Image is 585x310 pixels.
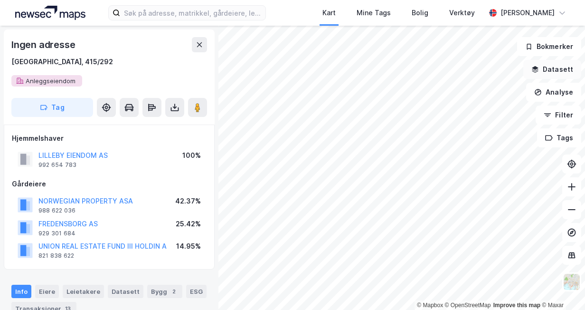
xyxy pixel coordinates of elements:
a: Improve this map [493,302,540,309]
iframe: Chat Widget [538,264,585,310]
div: Kontrollprogram for chat [538,264,585,310]
div: Mine Tags [357,7,391,19]
button: Tag [11,98,93,117]
div: Hjemmelshaver [12,133,207,144]
div: Gårdeiere [12,178,207,190]
div: 14.95% [176,241,201,252]
div: Ingen adresse [11,37,77,52]
div: Bolig [412,7,428,19]
div: Bygg [147,285,182,298]
div: 929 301 684 [38,230,75,237]
div: 25.42% [176,218,201,230]
div: 100% [182,150,201,161]
button: Datasett [523,60,581,79]
img: logo.a4113a55bc3d86da70a041830d287a7e.svg [15,6,85,20]
a: OpenStreetMap [445,302,491,309]
button: Bokmerker [517,37,581,56]
div: 988 622 036 [38,207,75,214]
div: 992 654 783 [38,161,76,169]
button: Filter [536,106,581,125]
div: Verktøy [449,7,475,19]
div: Info [11,285,31,298]
div: 2 [169,287,179,296]
div: Leietakere [63,285,104,298]
input: Søk på adresse, matrikkel, gårdeiere, leietakere eller personer [120,6,265,20]
div: 42.37% [175,195,201,207]
div: [PERSON_NAME] [500,7,555,19]
div: 821 838 622 [38,252,74,260]
div: [GEOGRAPHIC_DATA], 415/292 [11,56,113,68]
div: Kart [322,7,336,19]
div: ESG [186,285,207,298]
button: Analyse [526,83,581,102]
div: Eiere [35,285,59,298]
a: Mapbox [417,302,443,309]
div: Datasett [108,285,143,298]
button: Tags [537,128,581,147]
